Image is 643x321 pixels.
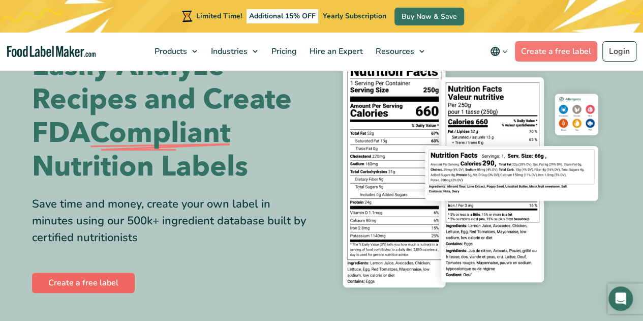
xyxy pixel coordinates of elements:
div: Open Intercom Messenger [608,286,633,311]
span: Pricing [268,46,298,57]
a: Resources [370,33,430,70]
span: Industries [208,46,249,57]
span: Compliant [90,116,230,150]
a: Create a free label [515,41,597,62]
h1: Easily Analyze Recipes and Create FDA Nutrition Labels [32,49,314,184]
a: Hire an Expert [303,33,367,70]
span: Hire an Expert [307,46,364,57]
a: Pricing [265,33,301,70]
a: Login [602,41,636,62]
a: Products [148,33,202,70]
span: Yearly Subscription [323,11,386,21]
span: Limited Time! [196,11,242,21]
span: Products [151,46,188,57]
span: Additional 15% OFF [247,9,318,23]
a: Create a free label [32,273,135,293]
a: Buy Now & Save [394,8,464,25]
span: Resources [373,46,415,57]
a: Industries [205,33,263,70]
div: Save time and money, create your own label in minutes using our 500k+ ingredient database built b... [32,196,314,246]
